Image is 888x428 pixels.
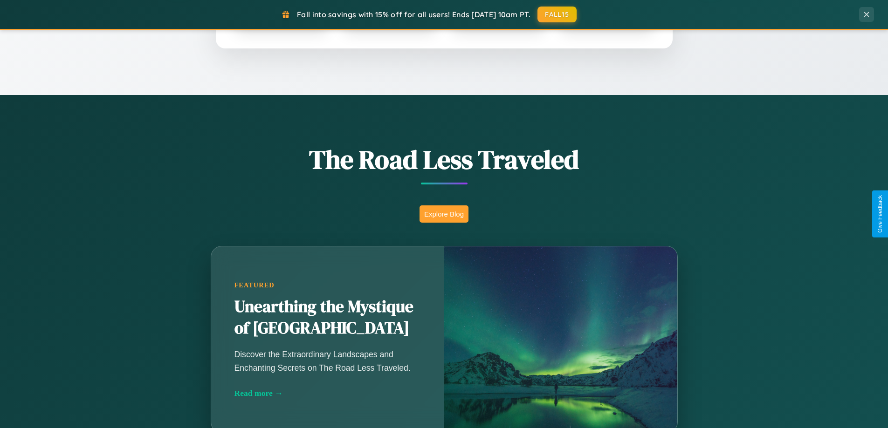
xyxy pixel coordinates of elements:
div: Read more → [234,388,421,398]
h2: Unearthing the Mystique of [GEOGRAPHIC_DATA] [234,296,421,339]
button: Explore Blog [420,205,468,223]
p: Discover the Extraordinary Landscapes and Enchanting Secrets on The Road Less Traveled. [234,348,421,374]
h1: The Road Less Traveled [165,142,724,177]
div: Give Feedback [877,195,883,233]
div: Featured [234,281,421,289]
span: Fall into savings with 15% off for all users! Ends [DATE] 10am PT. [297,10,530,19]
button: FALL15 [537,7,577,22]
